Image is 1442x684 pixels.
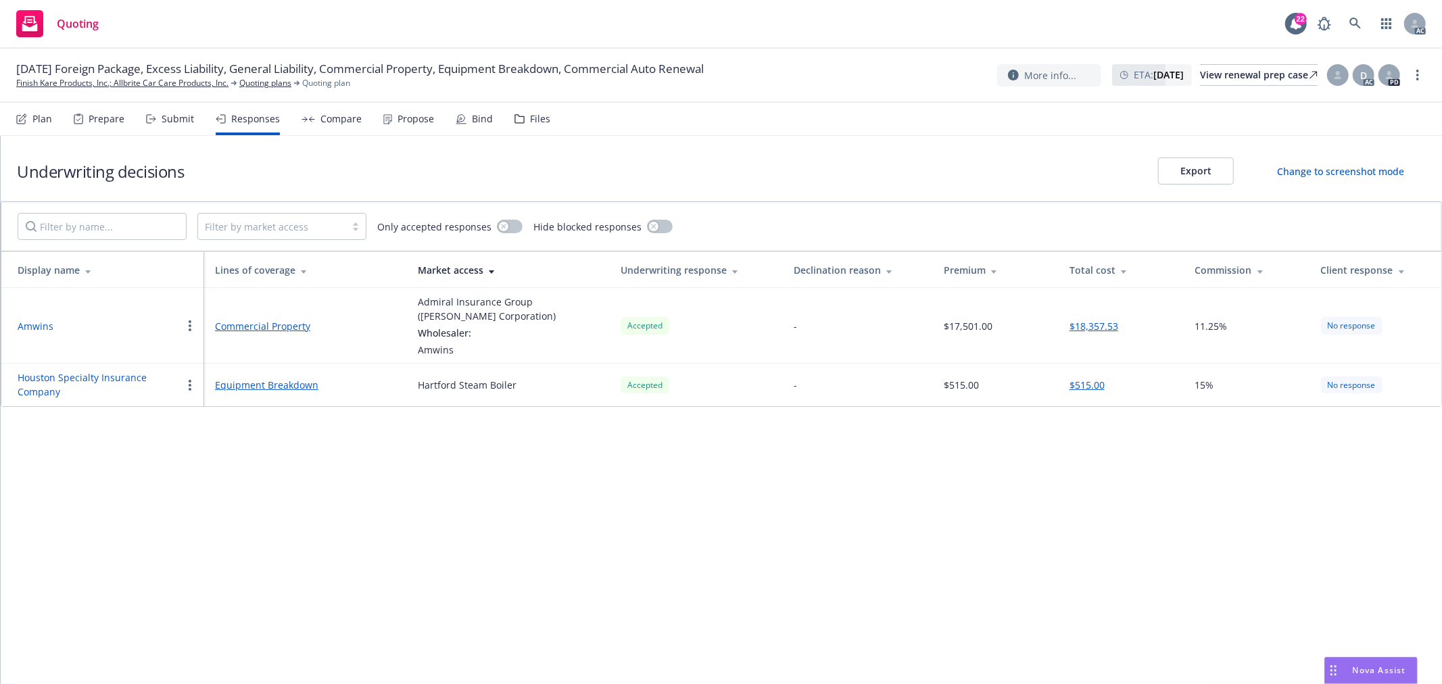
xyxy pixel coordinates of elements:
[1342,10,1369,37] a: Search
[418,263,599,277] div: Market access
[1195,319,1228,333] span: 11.25%
[944,378,979,392] div: $515.00
[530,114,550,124] div: Files
[239,77,291,89] a: Quoting plans
[1200,64,1318,86] a: View renewal prep case
[1195,378,1214,392] span: 15%
[794,319,797,333] div: -
[215,319,396,333] a: Commercial Property
[418,326,599,340] div: Wholesaler:
[11,5,104,43] a: Quoting
[1321,263,1431,277] div: Client response
[1070,263,1174,277] div: Total cost
[621,317,669,334] div: Accepted
[1311,10,1338,37] a: Report a Bug
[1410,67,1426,83] a: more
[1324,657,1418,684] button: Nova Assist
[18,263,193,277] div: Display name
[533,220,642,234] span: Hide blocked responses
[16,61,704,77] span: [DATE] Foreign Package, Excess Liability, General Liability, Commercial Property, Equipment Break...
[1360,68,1367,82] span: D
[418,343,599,357] div: Amwins
[17,160,184,182] h1: Underwriting decisions
[1321,376,1383,393] div: No response
[621,376,669,393] div: Accepted
[377,220,491,234] span: Only accepted responses
[1255,157,1426,185] button: Change to screenshot mode
[302,77,350,89] span: Quoting plan
[1321,317,1383,334] div: No response
[1024,68,1076,82] span: More info...
[418,378,516,392] div: Hartford Steam Boiler
[231,114,280,124] div: Responses
[320,114,362,124] div: Compare
[794,378,797,392] div: -
[162,114,194,124] div: Submit
[16,77,229,89] a: Finish Kare Products, Inc.; Allbrite Car Care Products, Inc.
[944,263,1048,277] div: Premium
[1353,664,1406,676] span: Nova Assist
[418,295,599,323] div: Admiral Insurance Group ([PERSON_NAME] Corporation)
[1070,319,1118,333] button: $18,357.53
[57,18,99,29] span: Quoting
[997,64,1101,87] button: More info...
[1158,157,1234,185] button: Export
[1325,658,1342,683] div: Drag to move
[32,114,52,124] div: Plan
[1134,68,1184,82] span: ETA :
[794,263,922,277] div: Declination reason
[1373,10,1400,37] a: Switch app
[1195,263,1299,277] div: Commission
[1070,378,1105,392] button: $515.00
[215,378,396,392] a: Equipment Breakdown
[398,114,434,124] div: Propose
[1153,68,1184,81] strong: [DATE]
[215,263,396,277] div: Lines of coverage
[18,319,53,333] button: Amwins
[89,114,124,124] div: Prepare
[944,319,992,333] div: $17,501.00
[18,370,182,399] button: Houston Specialty Insurance Company
[1277,164,1404,178] div: Change to screenshot mode
[472,114,493,124] div: Bind
[18,213,187,240] input: Filter by name...
[1200,65,1318,85] div: View renewal prep case
[621,263,772,277] div: Underwriting response
[1295,13,1307,25] div: 22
